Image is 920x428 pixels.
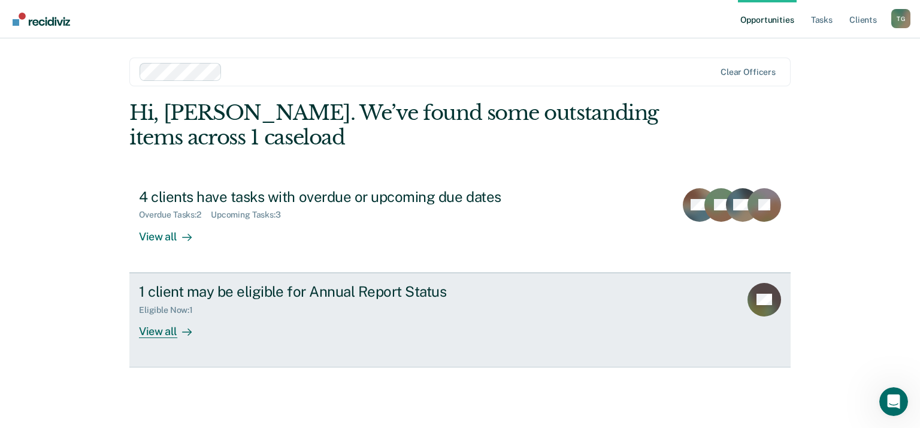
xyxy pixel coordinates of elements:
[139,315,206,338] div: View all
[13,13,70,26] img: Recidiviz
[139,283,559,300] div: 1 client may be eligible for Annual Report Status
[211,210,290,220] div: Upcoming Tasks : 3
[129,179,791,273] a: 4 clients have tasks with overdue or upcoming due datesOverdue Tasks:2Upcoming Tasks:3View all
[139,188,559,206] div: 4 clients have tasks with overdue or upcoming due dates
[139,305,202,315] div: Eligible Now : 1
[879,387,908,416] iframe: Intercom live chat
[139,220,206,243] div: View all
[129,273,791,367] a: 1 client may be eligible for Annual Report StatusEligible Now:1View all
[891,9,910,28] div: T G
[139,210,211,220] div: Overdue Tasks : 2
[721,67,776,77] div: Clear officers
[891,9,910,28] button: Profile dropdown button
[129,101,658,150] div: Hi, [PERSON_NAME]. We’ve found some outstanding items across 1 caseload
